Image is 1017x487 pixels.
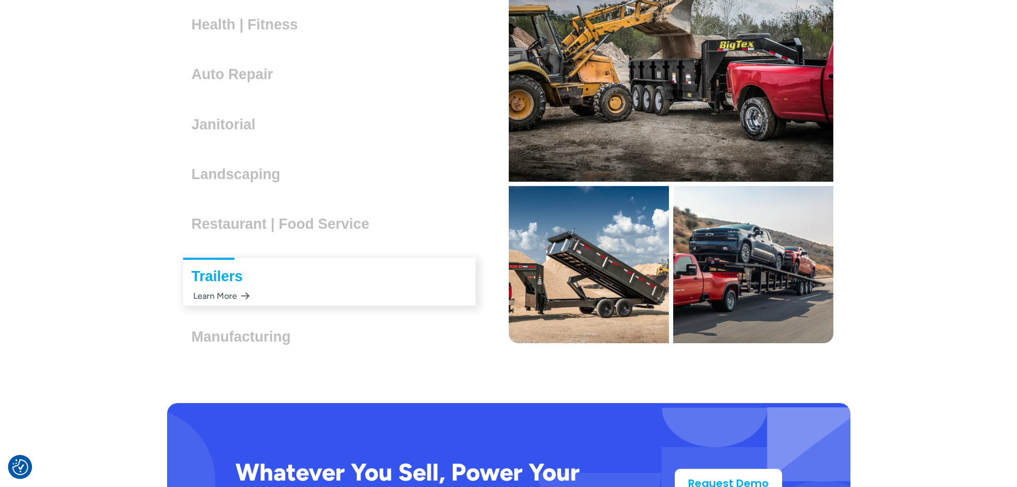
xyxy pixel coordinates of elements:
[192,268,251,284] h3: Trailers
[192,66,282,82] h3: Auto Repair
[12,459,28,475] img: Revisit consent button
[192,166,289,182] h3: Landscaping
[192,17,307,33] h3: Health | Fitness
[192,285,250,306] div: Learn More
[192,117,264,133] h3: Janitorial
[192,329,299,345] h3: Manufacturing
[12,459,28,475] button: Consent Preferences
[192,216,378,232] h3: Restaurant | Food Service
